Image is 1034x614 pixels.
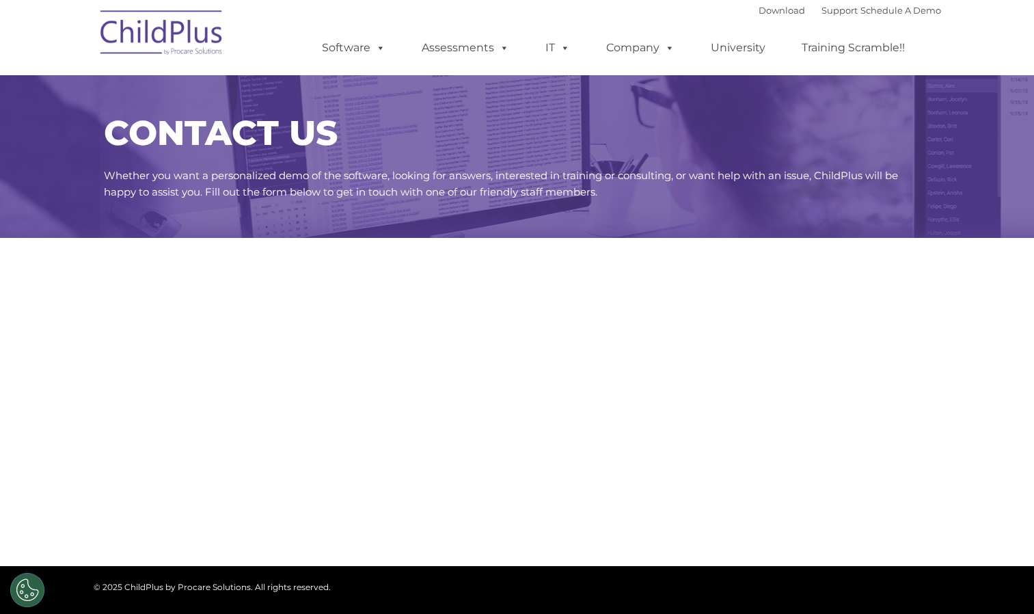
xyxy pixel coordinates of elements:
[104,169,898,198] span: Whether you want a personalized demo of the software, looking for answers, interested in training...
[94,1,230,69] img: ChildPlus by Procare Solutions
[697,34,779,62] a: University
[10,573,44,607] button: Cookies Settings
[104,238,931,341] iframe: Form 0
[532,34,584,62] a: IT
[759,5,941,16] font: |
[308,34,399,62] a: Software
[593,34,688,62] a: Company
[860,5,941,16] a: Schedule A Demo
[104,112,338,154] span: CONTACT US
[821,5,858,16] a: Support
[94,582,331,592] span: © 2025 ChildPlus by Procare Solutions. All rights reserved.
[759,5,805,16] a: Download
[408,34,523,62] a: Assessments
[788,34,919,62] a: Training Scramble!!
